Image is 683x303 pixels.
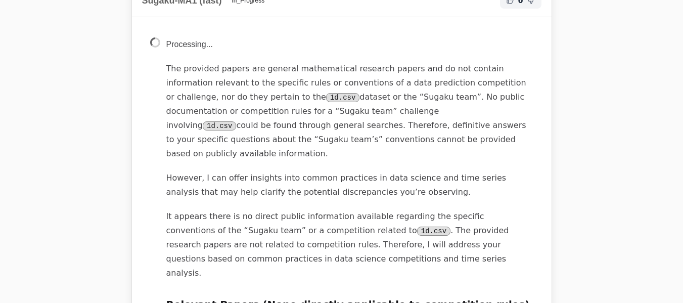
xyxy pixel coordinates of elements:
[166,62,533,161] p: The provided papers are general mathematical research papers and do not contain information relev...
[166,40,213,49] span: Processing...
[166,209,533,280] p: It appears there is no direct public information available regarding the specific conventions of ...
[203,121,236,131] code: 1d.csv
[417,227,450,236] code: 1d.csv
[166,171,533,199] p: However, I can offer insights into common practices in data science and time series analysis that...
[326,93,359,102] code: 1d.csv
